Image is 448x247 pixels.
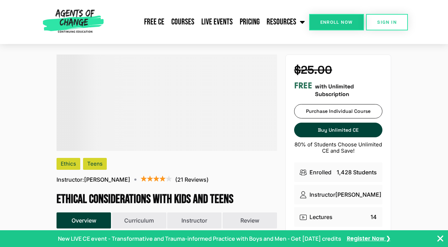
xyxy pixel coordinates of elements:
[57,212,111,228] button: Overview
[436,234,445,243] button: Close Banner
[58,234,341,243] p: New LIVE CE event - Transformative and Trauma-informed Practice with Boys and Men - Get [DATE] cr...
[168,13,198,31] a: Courses
[294,81,312,91] h3: FREE
[175,175,209,184] p: (21 Reviews)
[366,14,408,30] a: SIGN IN
[263,13,308,31] a: Resources
[198,13,236,31] a: Live Events
[106,13,309,31] nav: Menu
[294,63,383,77] h4: $25.00
[306,108,371,114] span: Purchase Individual Course
[309,190,335,199] p: Instructor
[377,20,397,24] span: SIGN IN
[309,168,331,176] p: Enrolled
[309,14,364,30] a: Enroll Now
[57,158,80,170] div: Ethics
[57,192,277,207] h1: Ethical Considerations with Kids and Teens (3 Ethics CE Credit)
[167,212,222,228] button: Instructor
[337,168,377,176] p: 1,428 Students
[57,175,130,184] p: [PERSON_NAME]
[223,212,277,228] button: Review
[83,158,107,170] div: Teens
[57,55,277,151] div: .
[294,81,383,99] div: with Unlimited Subscription
[294,104,383,119] a: Purchase Individual Course
[320,20,353,24] span: Enroll Now
[236,13,263,31] a: Pricing
[309,213,333,221] p: Lectures
[57,175,84,184] span: Instructor:
[141,13,168,31] a: Free CE
[318,127,359,133] span: Buy Unlimited CE
[371,213,377,221] p: 14
[294,141,383,154] p: 80% of Students Choose Unlimited CE and Save!
[335,190,381,199] p: [PERSON_NAME]
[294,123,383,137] a: Buy Unlimited CE
[347,235,390,242] a: Register Now ❯
[112,212,166,228] button: Curriculum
